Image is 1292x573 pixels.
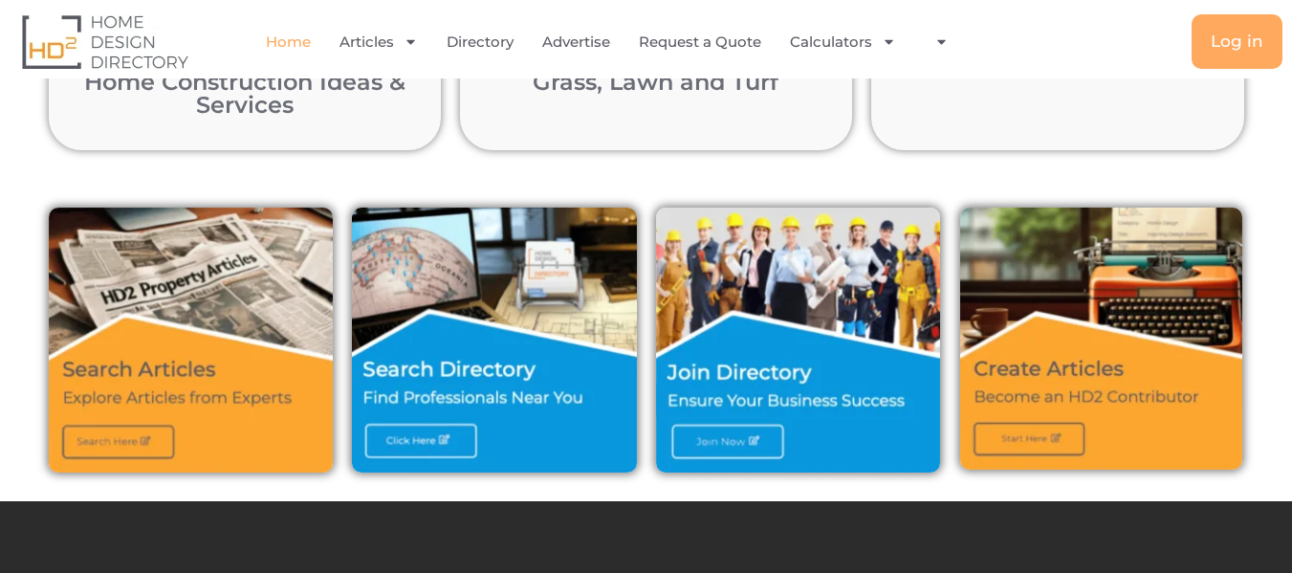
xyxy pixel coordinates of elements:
[639,20,761,64] a: Request a Quote
[542,20,610,64] a: Advertise
[84,68,405,119] a: Home Construction Ideas & Services
[533,68,778,96] a: Grass, Lawn and Turf
[447,20,514,64] a: Directory
[266,20,311,64] a: Home
[790,20,896,64] a: Calculators
[264,20,964,64] nav: Menu
[339,20,418,64] a: Articles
